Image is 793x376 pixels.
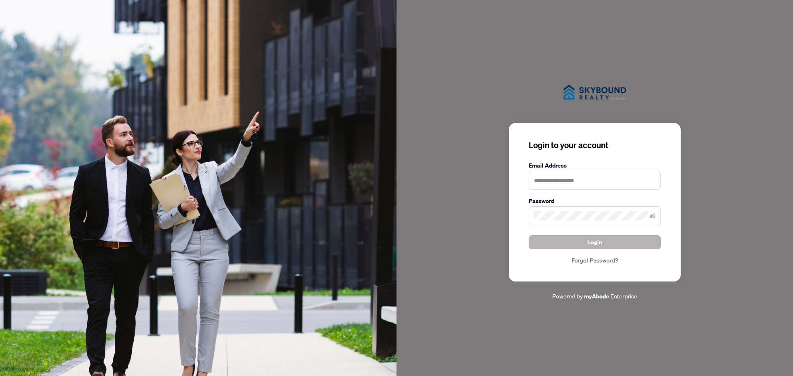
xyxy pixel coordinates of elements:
[553,75,636,109] img: ma-logo
[529,256,661,265] a: Forgot Password?
[610,292,637,300] span: Enterprise
[529,140,661,151] h3: Login to your account
[587,236,602,249] span: Login
[529,235,661,249] button: Login
[584,292,609,301] a: myAbode
[552,292,583,300] span: Powered by
[529,161,661,170] label: Email Address
[529,196,661,206] label: Password
[650,213,655,219] span: eye-invisible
